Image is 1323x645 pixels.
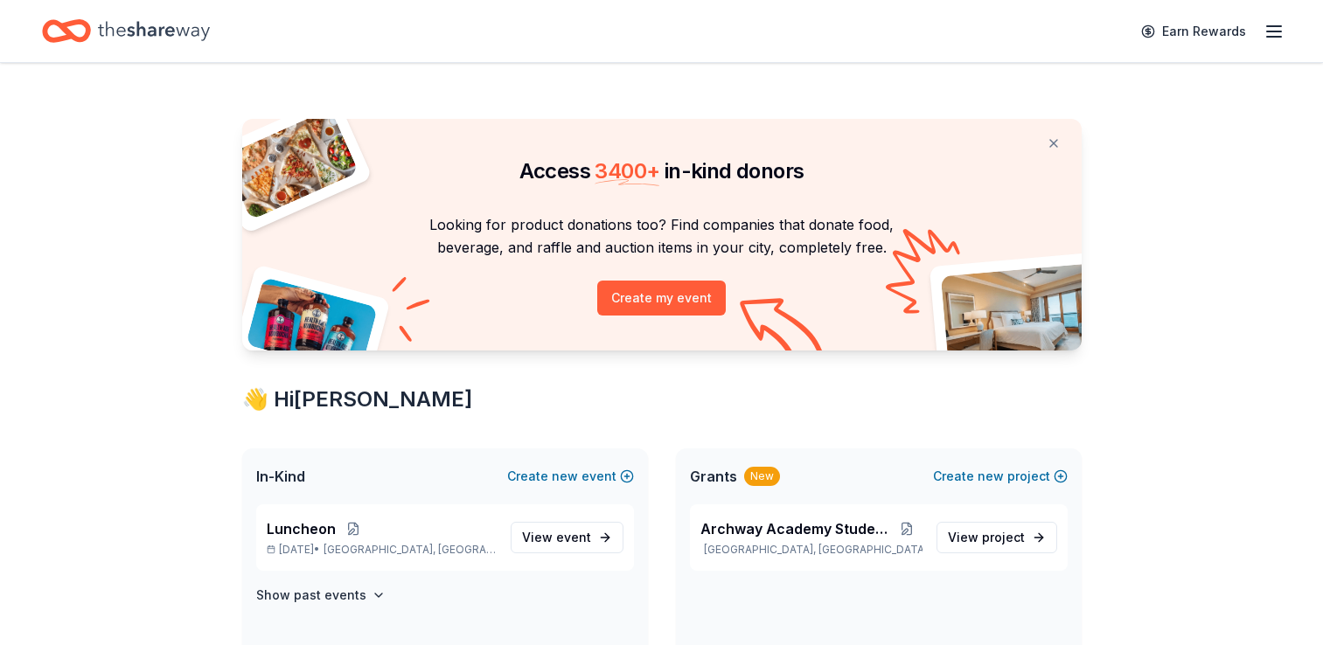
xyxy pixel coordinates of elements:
img: Curvy arrow [740,298,827,364]
span: Grants [690,466,737,487]
span: new [552,466,578,487]
span: View [522,527,591,548]
button: Create my event [597,281,726,316]
span: Archway Academy Student Fund [700,518,893,539]
a: View project [937,522,1057,553]
button: Createnewevent [507,466,634,487]
div: New [744,467,780,486]
a: Earn Rewards [1131,16,1257,47]
a: Home [42,10,210,52]
button: Show past events [256,585,386,606]
span: project [982,530,1025,544]
span: In-Kind [256,466,305,487]
span: Luncheon [267,518,336,539]
p: [GEOGRAPHIC_DATA], [GEOGRAPHIC_DATA] [700,543,923,557]
img: Pizza [222,108,359,220]
p: [DATE] • [267,543,497,557]
span: 3400 + [595,158,659,184]
button: Createnewproject [933,466,1068,487]
span: [GEOGRAPHIC_DATA], [GEOGRAPHIC_DATA] [324,543,496,557]
span: new [978,466,1004,487]
p: Looking for product donations too? Find companies that donate food, beverage, and raffle and auct... [263,213,1061,260]
span: event [556,530,591,544]
div: 👋 Hi [PERSON_NAME] [242,385,1082,413]
h4: Show past events [256,585,366,606]
span: Access in-kind donors [519,158,804,184]
a: View event [511,522,623,553]
span: View [948,527,1025,548]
